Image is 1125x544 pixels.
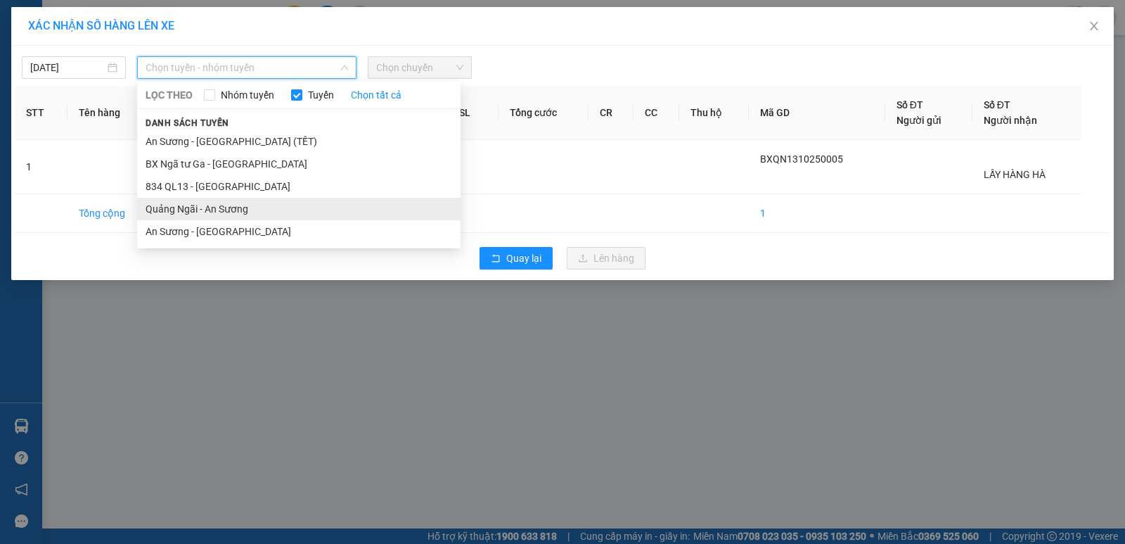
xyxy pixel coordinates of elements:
li: 834 QL13 - [GEOGRAPHIC_DATA] [137,175,461,198]
li: An Sương - [GEOGRAPHIC_DATA] [137,220,461,243]
th: CR [589,86,634,140]
span: Danh sách tuyến [137,117,238,129]
span: Quay lại [506,251,541,266]
span: LỌC THEO [146,87,193,103]
td: 1 [15,140,67,194]
span: Nhóm tuyến [215,87,280,103]
span: BXQN1310250005 [760,153,843,165]
a: Chọn tất cả [351,87,401,103]
td: 1 [423,194,499,233]
li: Quảng Ngãi - An Sương [137,198,461,220]
span: close [1088,20,1100,32]
th: Mã GD [749,86,885,140]
td: 1 [749,194,885,233]
span: rollback [491,253,501,265]
th: CC [634,86,679,140]
span: Người nhận [984,115,1037,126]
th: Thu hộ [679,86,749,140]
span: Số ĐT [984,99,1010,110]
button: rollbackQuay lại [480,247,553,270]
input: 13/10/2025 [30,60,105,75]
button: Close [1074,7,1114,46]
button: uploadLên hàng [567,247,645,270]
span: Chọn chuyến [376,57,463,78]
span: Tuyến [302,87,340,103]
li: BX Ngã tư Ga - [GEOGRAPHIC_DATA] [137,153,461,175]
td: Tổng cộng [67,194,156,233]
th: STT [15,86,67,140]
th: Tên hàng [67,86,156,140]
span: down [340,63,349,72]
th: Tổng SL [423,86,499,140]
span: Số ĐT [896,99,923,110]
span: LẤY HÀNG HÀ [984,169,1046,180]
li: An Sương - [GEOGRAPHIC_DATA] (TẾT) [137,130,461,153]
span: Người gửi [896,115,941,126]
th: Tổng cước [499,86,589,140]
span: XÁC NHẬN SỐ HÀNG LÊN XE [28,19,174,32]
span: Chọn tuyến - nhóm tuyến [146,57,348,78]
